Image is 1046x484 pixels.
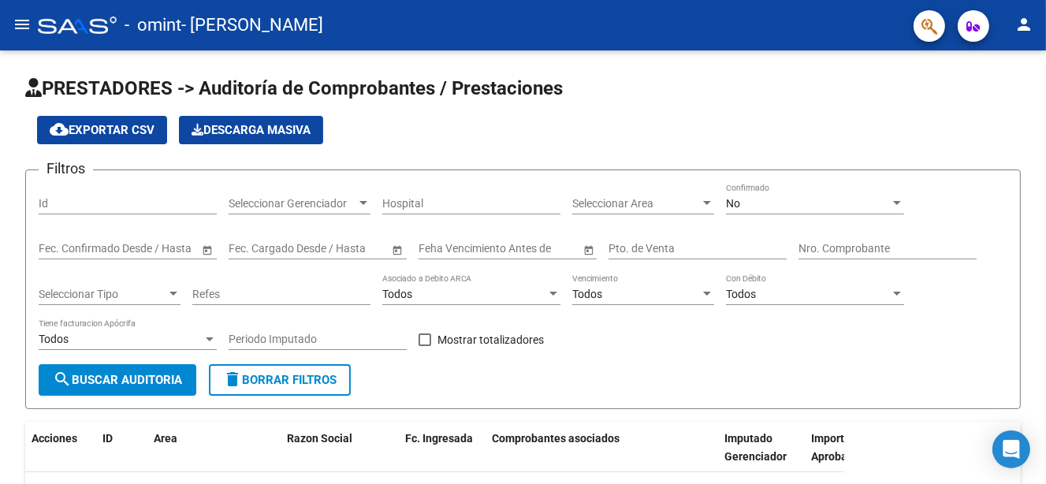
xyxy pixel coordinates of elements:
span: Razon Social [287,432,352,445]
div: Open Intercom Messenger [992,430,1030,468]
span: Buscar Auditoria [53,373,182,387]
span: Todos [572,288,602,300]
span: Comprobantes asociados [492,432,620,445]
span: - omint [125,8,181,43]
button: Open calendar [389,241,405,258]
span: No [726,197,740,210]
span: Seleccionar Gerenciador [229,197,356,210]
span: Descarga Masiva [192,123,311,137]
mat-icon: menu [13,15,32,34]
mat-icon: delete [223,370,242,389]
span: Seleccionar Tipo [39,288,166,301]
button: Descarga Masiva [179,116,323,144]
span: Exportar CSV [50,123,154,137]
input: Fecha fin [300,242,377,255]
span: Area [154,432,177,445]
h3: Filtros [39,158,93,180]
span: Todos [39,333,69,345]
input: Fecha fin [110,242,187,255]
input: Fecha inicio [229,242,286,255]
input: Fecha inicio [39,242,96,255]
span: Imputado Gerenciador [724,432,787,463]
span: Acciones [32,432,77,445]
span: Fc. Ingresada [405,432,473,445]
mat-icon: person [1014,15,1033,34]
span: ID [102,432,113,445]
mat-icon: search [53,370,72,389]
span: Todos [726,288,756,300]
button: Borrar Filtros [209,364,351,396]
button: Open calendar [199,241,215,258]
span: PRESTADORES -> Auditoría de Comprobantes / Prestaciones [25,77,563,99]
span: Mostrar totalizadores [437,330,544,349]
span: Importe Aprobado [811,432,860,463]
span: - [PERSON_NAME] [181,8,323,43]
mat-icon: cloud_download [50,120,69,139]
span: Borrar Filtros [223,373,337,387]
button: Buscar Auditoria [39,364,196,396]
button: Exportar CSV [37,116,167,144]
app-download-masive: Descarga masiva de comprobantes (adjuntos) [179,116,323,144]
span: Seleccionar Area [572,197,700,210]
span: Todos [382,288,412,300]
button: Open calendar [580,241,597,258]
